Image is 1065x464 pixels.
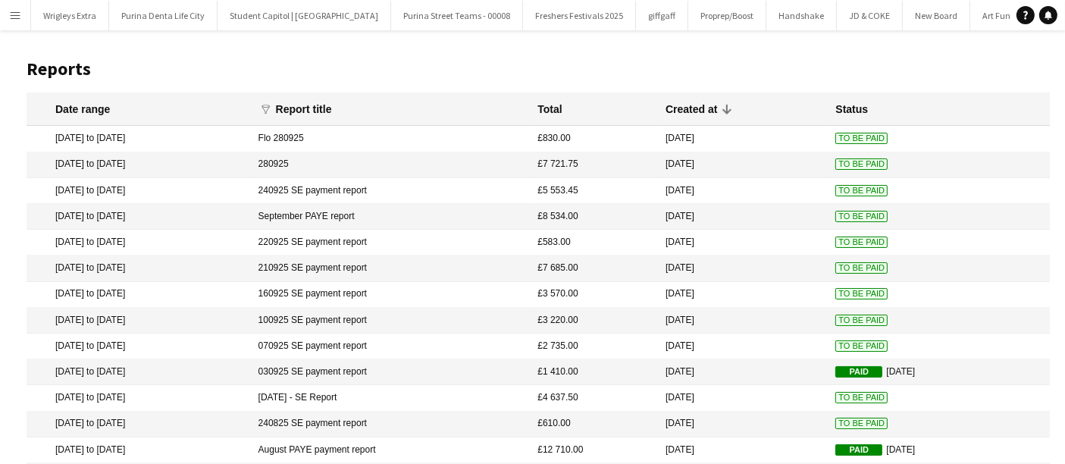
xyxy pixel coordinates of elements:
mat-cell: [DATE] [658,282,828,308]
mat-cell: [DATE] to [DATE] [27,178,251,204]
mat-cell: £5 553.45 [530,178,658,204]
mat-cell: [DATE] [658,256,828,281]
mat-cell: £610.00 [530,412,658,437]
span: To Be Paid [835,237,888,248]
mat-cell: 240825 SE payment report [251,412,531,437]
span: To Be Paid [835,392,888,403]
mat-cell: Flo 280925 [251,126,531,152]
mat-cell: 160925 SE payment report [251,282,531,308]
div: Date range [55,102,110,116]
span: To Be Paid [835,340,888,352]
mat-cell: September PAYE report [251,204,531,230]
mat-cell: £12 710.00 [530,437,658,463]
mat-cell: [DATE] [658,126,828,152]
mat-cell: £2 735.00 [530,334,658,359]
mat-cell: [DATE] - SE Report [251,385,531,411]
mat-cell: August PAYE payment report [251,437,531,463]
mat-cell: [DATE] [658,204,828,230]
mat-cell: [DATE] [828,359,1049,385]
mat-cell: [DATE] to [DATE] [27,230,251,256]
button: Wrigleys Extra [31,1,109,30]
div: Created at [666,102,731,116]
mat-cell: [DATE] to [DATE] [27,385,251,411]
span: To Be Paid [835,418,888,429]
mat-cell: [DATE] to [DATE] [27,152,251,178]
span: To Be Paid [835,262,888,274]
mat-cell: [DATE] to [DATE] [27,334,251,359]
mat-cell: 100925 SE payment report [251,308,531,334]
mat-cell: £3 570.00 [530,282,658,308]
mat-cell: [DATE] [828,437,1049,463]
mat-cell: [DATE] [658,334,828,359]
mat-cell: [DATE] [658,385,828,411]
mat-cell: 210925 SE payment report [251,256,531,281]
button: New Board [903,1,970,30]
mat-cell: [DATE] [658,308,828,334]
span: To Be Paid [835,288,888,299]
div: Status [835,102,868,116]
mat-cell: £7 685.00 [530,256,658,281]
mat-cell: 030925 SE payment report [251,359,531,385]
mat-cell: [DATE] to [DATE] [27,359,251,385]
mat-cell: [DATE] [658,152,828,178]
button: Purina Street Teams - 00008 [391,1,523,30]
mat-cell: 220925 SE payment report [251,230,531,256]
mat-cell: [DATE] [658,230,828,256]
div: Report title [276,102,346,116]
mat-cell: £3 220.00 [530,308,658,334]
div: Total [537,102,562,116]
span: Paid [835,366,882,378]
span: Paid [835,444,882,456]
span: To Be Paid [835,185,888,196]
mat-cell: [DATE] to [DATE] [27,256,251,281]
mat-cell: [DATE] [658,437,828,463]
div: Report title [276,102,332,116]
button: giffgaff [636,1,688,30]
mat-cell: [DATE] [658,359,828,385]
mat-cell: 070925 SE payment report [251,334,531,359]
button: Purina Denta Life City [109,1,218,30]
mat-cell: [DATE] to [DATE] [27,308,251,334]
mat-cell: 280925 [251,152,531,178]
mat-cell: £7 721.75 [530,152,658,178]
span: To Be Paid [835,158,888,170]
button: Freshers Festivals 2025 [523,1,636,30]
div: Created at [666,102,717,116]
mat-cell: [DATE] to [DATE] [27,437,251,463]
mat-cell: [DATE] to [DATE] [27,204,251,230]
mat-cell: £4 637.50 [530,385,658,411]
mat-cell: [DATE] [658,412,828,437]
button: Proprep/Boost [688,1,766,30]
mat-cell: £583.00 [530,230,658,256]
mat-cell: [DATE] to [DATE] [27,282,251,308]
mat-cell: [DATE] to [DATE] [27,126,251,152]
button: Art Fund [970,1,1029,30]
button: JD & COKE [837,1,903,30]
h1: Reports [27,58,1050,80]
button: Student Capitol | [GEOGRAPHIC_DATA] [218,1,391,30]
button: Handshake [766,1,837,30]
span: To Be Paid [835,133,888,144]
mat-cell: £830.00 [530,126,658,152]
mat-cell: £1 410.00 [530,359,658,385]
mat-cell: [DATE] to [DATE] [27,412,251,437]
mat-cell: [DATE] [658,178,828,204]
span: To Be Paid [835,315,888,326]
mat-cell: 240925 SE payment report [251,178,531,204]
span: To Be Paid [835,211,888,222]
mat-cell: £8 534.00 [530,204,658,230]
